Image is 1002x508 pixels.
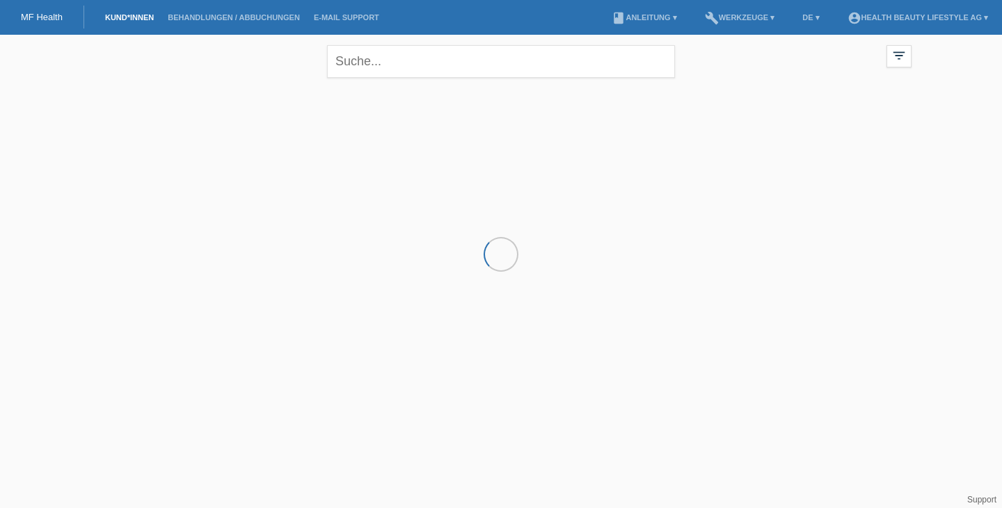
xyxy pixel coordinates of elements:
i: account_circle [848,11,861,25]
a: Behandlungen / Abbuchungen [161,13,307,22]
i: book [612,11,626,25]
i: filter_list [891,48,907,63]
a: DE ▾ [795,13,826,22]
a: buildWerkzeuge ▾ [698,13,782,22]
a: account_circleHealth Beauty Lifestyle AG ▾ [841,13,995,22]
a: Kund*innen [98,13,161,22]
a: bookAnleitung ▾ [605,13,683,22]
a: E-Mail Support [307,13,386,22]
i: build [705,11,719,25]
a: Support [967,495,996,505]
input: Suche... [327,45,675,78]
a: MF Health [21,12,63,22]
